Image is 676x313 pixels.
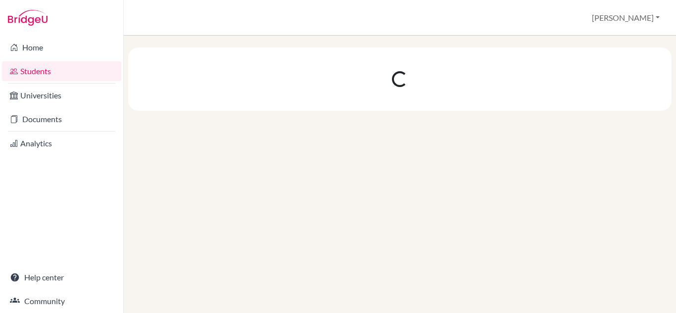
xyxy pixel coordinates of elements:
a: Analytics [2,134,121,153]
a: Community [2,291,121,311]
a: Help center [2,268,121,287]
a: Students [2,61,121,81]
img: Bridge-U [8,10,48,26]
a: Documents [2,109,121,129]
a: Home [2,38,121,57]
button: [PERSON_NAME] [587,8,664,27]
a: Universities [2,86,121,105]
